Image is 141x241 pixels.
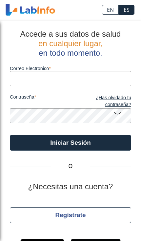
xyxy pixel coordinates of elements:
span: en cualquier lugar, [38,39,103,48]
a: ¿Has olvidado tu contraseña? [70,94,131,108]
span: O [51,162,90,170]
label: Correo Electronico [10,66,131,71]
span: Accede a sus datos de salud [20,29,121,38]
span: en todo momento. [39,48,102,57]
a: EN [102,5,119,15]
button: Regístrate [10,207,131,223]
label: contraseña [10,94,70,108]
h2: ¿Necesitas una cuenta? [10,182,131,192]
a: ES [119,5,134,15]
button: Iniciar Sesión [10,135,131,151]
